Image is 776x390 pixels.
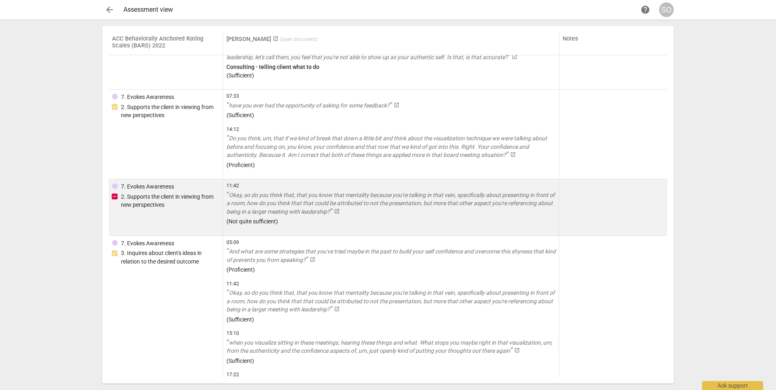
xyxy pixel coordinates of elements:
[226,135,547,158] span: Do you think, um, that if we kind of break that down a little bit and think about the visualizati...
[334,208,340,214] span: launch
[226,371,556,378] span: 17:22
[226,191,556,216] a: Okay, so do you think that, that you know that mentality because you're talking in that vein, spe...
[121,193,220,209] div: 2. Supports the client in viewing from new perspectives
[226,192,555,215] span: Okay, so do you think that, that you know that mentality because you're talking in that vein, spe...
[226,289,555,313] span: Okay, so do you think that, that you know that mentality because you're talking in that vein, spe...
[559,32,667,55] th: Notes
[226,161,556,169] p: ( Proficient )
[638,2,653,17] a: Help
[226,357,556,365] p: ( Sufficient )
[226,330,556,337] span: 15:10
[273,36,278,41] span: launch
[310,257,315,262] span: launch
[226,126,556,133] span: 14:12
[226,217,556,226] p: ( Not quite sufficient )
[226,45,549,60] span: In the same vein though, that you're saying that the meetings with the leader, the right, you kno...
[121,93,174,101] div: 7. Evokes Awareness
[226,36,317,43] a: [PERSON_NAME] (open document)
[226,247,556,264] a: And what are some strategies that you've tried maybe in the past to build your self confidence an...
[121,103,220,120] div: 2. Supports the client in viewing from new perspectives
[514,347,520,353] span: launch
[226,339,552,354] span: when you visualize sitting in these meetings, hearing these things and what. What stops you maybe...
[510,152,516,157] span: launch
[226,111,556,120] p: ( Sufficient )
[226,315,556,324] p: ( Sufficient )
[121,249,220,266] div: 3. Inquires about client's ideas in relation to the desired outcome
[226,266,556,274] p: ( Proficient )
[702,381,763,390] div: Ask support
[109,32,223,55] th: ACC Behaviorally Anchored Rating Scales (BARS) 2022
[226,134,556,159] a: Do you think, um, that if we kind of break that down a little bit and think about the visualizati...
[121,182,174,191] div: 7. Evokes Awareness
[226,289,556,314] a: Okay, so do you think that, that you know that mentality because you're talking in that vein, spe...
[226,102,392,109] span: have you ever had the opportunity of asking for some feedback?
[226,182,556,189] span: 11:42
[105,5,114,15] span: arrow_back
[121,239,174,248] div: 7. Evokes Awareness
[226,71,556,80] p: ( Sufficient )
[226,101,556,110] a: have you ever had the opportunity of asking for some feedback?
[226,339,556,355] a: when you visualize sitting in these meetings, hearing these things and what. What stops you maybe...
[512,54,517,60] span: launch
[659,2,674,17] button: SO
[334,306,340,312] span: launch
[226,63,556,71] p: Consulting - telling client what to do
[226,248,556,263] span: And what are some strategies that you've tried maybe in the past to build your self confidence an...
[226,239,556,246] span: 05:09
[394,102,399,108] span: launch
[226,281,556,287] span: 11:42
[123,6,638,13] div: Assessment view
[226,93,556,100] span: 07:33
[280,36,317,42] span: ( open document )
[640,5,650,15] span: help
